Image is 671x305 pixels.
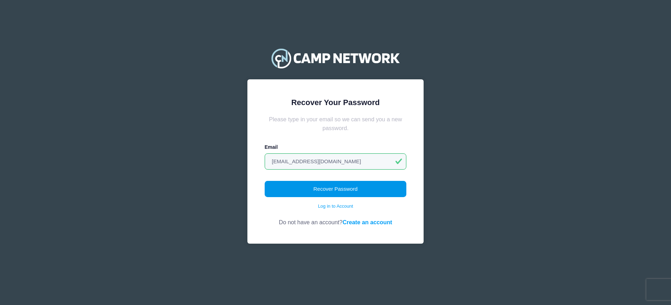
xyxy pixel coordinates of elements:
a: Create an account [343,219,392,225]
div: Do not have an account? [265,210,407,226]
label: Email [265,144,278,151]
a: Log in to Account [318,203,353,210]
img: Camp Network [268,44,403,72]
div: Please type in your email so we can send you a new password. [265,115,407,132]
div: Recover Your Password [265,97,407,108]
button: Recover Password [265,181,407,197]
